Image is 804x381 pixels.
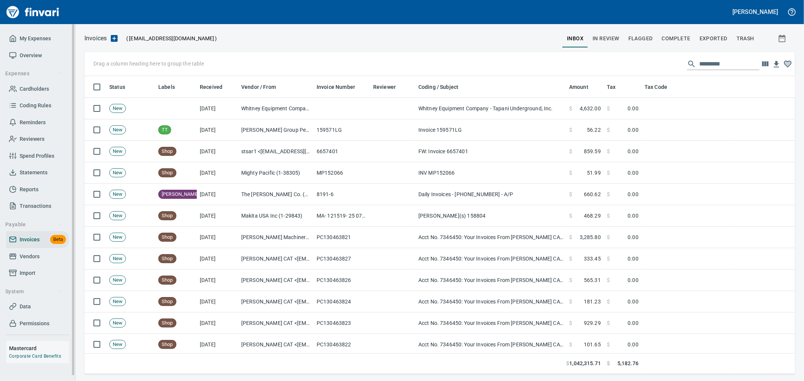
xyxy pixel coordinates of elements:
[159,277,176,284] span: Shop
[733,8,778,16] h5: [PERSON_NAME]
[569,298,572,305] span: $
[607,212,610,219] span: $
[6,81,69,98] a: Cardholders
[20,51,42,60] span: Overview
[159,255,176,262] span: Shop
[238,98,314,119] td: Whitney Equipment Company Inc (1-11120)
[415,141,566,162] td: FW: Invoice 6657401
[418,82,458,91] span: Coding / Subject
[607,298,610,305] span: $
[628,126,639,134] span: 0.00
[238,141,314,162] td: stsar1 <[EMAIL_ADDRESS][DOMAIN_NAME]>
[238,248,314,270] td: [PERSON_NAME] CAT <[EMAIL_ADDRESS][DOMAIN_NAME]>
[607,255,610,262] span: $
[5,3,61,21] img: Finvari
[20,34,51,43] span: My Expenses
[317,82,355,91] span: Invoice Number
[2,67,65,81] button: Expenses
[197,227,238,248] td: [DATE]
[628,169,639,177] span: 0.00
[628,319,639,327] span: 0.00
[415,312,566,334] td: Acct No. 7346450: Your Invoices From [PERSON_NAME] CAT are Attached
[6,131,69,148] a: Reviewers
[2,285,65,299] button: System
[584,190,601,198] span: 660.62
[6,148,69,165] a: Spend Profiles
[159,126,171,134] span: TT
[158,82,185,91] span: Labels
[314,312,370,334] td: PC130463823
[158,82,175,91] span: Labels
[607,276,610,284] span: $
[607,190,610,198] span: $
[110,212,126,219] span: New
[567,34,583,43] span: inbox
[6,198,69,215] a: Transactions
[569,126,572,134] span: $
[5,287,62,296] span: System
[197,248,238,270] td: [DATE]
[569,360,601,368] span: 1,042,315.71
[580,105,601,112] span: 4,632.00
[415,227,566,248] td: Acct No. 7346450: Your Invoices From [PERSON_NAME] CAT are Attached
[20,185,38,194] span: Reports
[569,341,572,348] span: $
[159,212,176,219] span: Shop
[314,227,370,248] td: PC130463821
[20,319,49,328] span: Permissions
[20,151,54,161] span: Spend Profiles
[628,190,639,198] span: 0.00
[197,334,238,355] td: [DATE]
[238,270,314,291] td: [PERSON_NAME] CAT <[EMAIL_ADDRESS][DOMAIN_NAME]>
[628,298,639,305] span: 0.00
[197,312,238,334] td: [DATE]
[5,69,62,78] span: Expenses
[782,58,793,70] button: Column choices favorited. Click to reset to default
[20,201,51,211] span: Transactions
[415,162,566,184] td: INV MP152066
[628,148,639,155] span: 0.00
[569,212,572,219] span: $
[20,268,35,278] span: Import
[241,82,286,91] span: Vendor / From
[584,212,601,219] span: 468.29
[6,97,69,114] a: Coding Rules
[6,265,69,282] a: Import
[159,341,176,348] span: Shop
[373,82,396,91] span: Reviewer
[415,248,566,270] td: Acct No. 7346450: Your Invoices From [PERSON_NAME] CAT are Attached
[645,82,677,91] span: Tax Code
[197,119,238,141] td: [DATE]
[110,234,126,241] span: New
[84,34,107,43] p: Invoices
[607,360,610,368] span: $
[110,298,126,305] span: New
[628,233,639,241] span: 0.00
[628,341,639,348] span: 0.00
[314,291,370,312] td: PC130463824
[6,181,69,198] a: Reports
[587,169,601,177] span: 51.99
[238,162,314,184] td: Mighty Pacific (1-38305)
[93,60,204,67] p: Drag a column heading here to group the table
[314,205,370,227] td: MA- 121519- 25 07203671
[197,162,238,184] td: [DATE]
[84,34,107,43] nav: breadcrumb
[373,82,406,91] span: Reviewer
[159,148,176,155] span: Shop
[159,169,176,177] span: Shop
[109,82,135,91] span: Status
[110,255,126,262] span: New
[197,291,238,312] td: [DATE]
[731,6,780,18] button: [PERSON_NAME]
[569,82,598,91] span: Amount
[584,341,601,348] span: 101.65
[628,34,653,43] span: Flagged
[317,82,365,91] span: Invoice Number
[569,233,572,241] span: $
[415,270,566,291] td: Acct No. 7346450: Your Invoices From [PERSON_NAME] CAT are Attached
[569,255,572,262] span: $
[110,148,126,155] span: New
[128,35,215,42] span: [EMAIL_ADDRESS][DOMAIN_NAME]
